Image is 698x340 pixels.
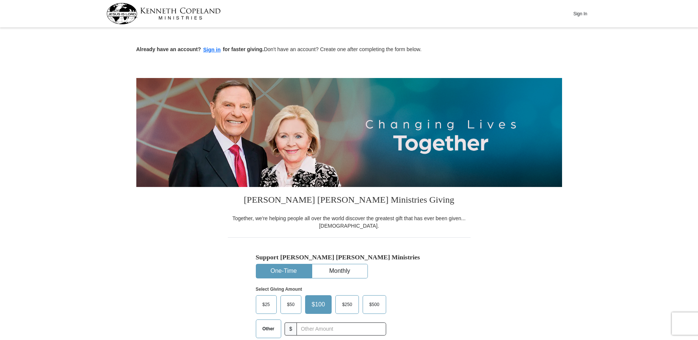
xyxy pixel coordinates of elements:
[569,8,592,19] button: Sign In
[259,323,278,334] span: Other
[256,253,443,261] h5: Support [PERSON_NAME] [PERSON_NAME] Ministries
[201,46,223,54] button: Sign in
[297,322,386,336] input: Other Amount
[312,264,367,278] button: Monthly
[338,299,356,310] span: $250
[308,299,329,310] span: $100
[136,46,264,52] strong: Already have an account? for faster giving.
[259,299,274,310] span: $25
[366,299,383,310] span: $500
[228,187,471,215] h3: [PERSON_NAME] [PERSON_NAME] Ministries Giving
[285,322,297,336] span: $
[228,215,471,230] div: Together, we're helping people all over the world discover the greatest gift that has ever been g...
[256,287,302,292] strong: Select Giving Amount
[106,3,221,24] img: kcm-header-logo.svg
[136,46,562,54] p: Don't have an account? Create one after completing the form below.
[256,264,311,278] button: One-Time
[283,299,298,310] span: $50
